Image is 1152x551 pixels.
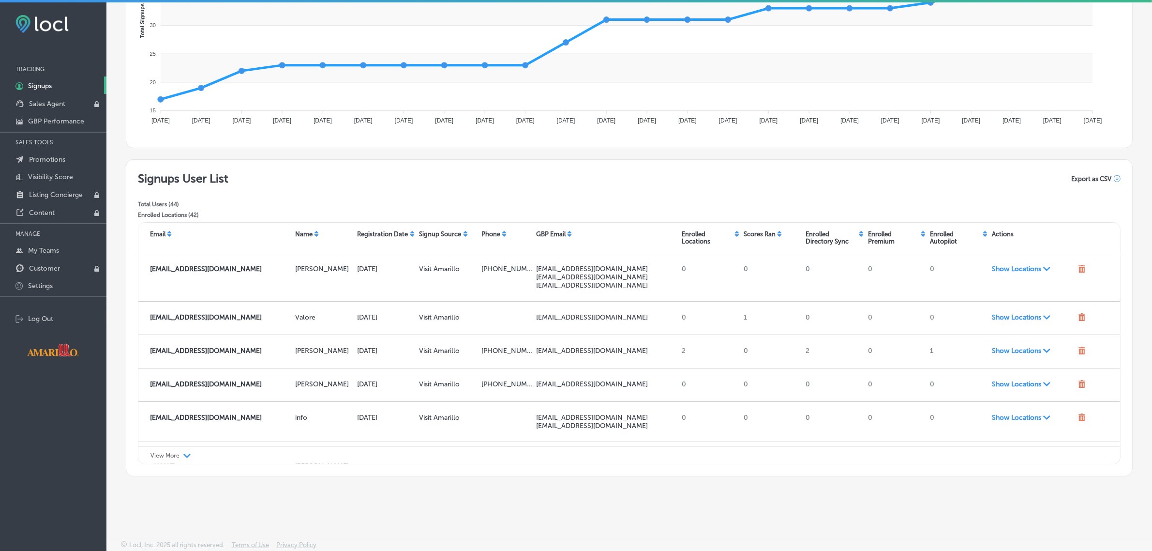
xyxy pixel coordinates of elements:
[295,380,353,388] p: Angela Workman
[802,376,864,394] div: 0
[864,261,926,293] div: 0
[881,117,899,124] tspan: [DATE]
[740,261,802,293] div: 0
[840,117,859,124] tspan: [DATE]
[139,3,145,38] text: Total Signups
[419,230,462,238] p: Signup Source
[150,22,156,28] tspan: 30
[138,201,228,208] p: Total Users ( 44 )
[19,337,87,364] img: Visit Amarillo
[740,376,802,394] div: 0
[481,380,533,388] p: [PHONE_NUMBER]
[358,313,416,321] p: [DATE]
[29,155,65,164] p: Promotions
[273,117,291,124] tspan: [DATE]
[150,313,291,321] p: valoreamarillo@gmail.com
[922,117,940,124] tspan: [DATE]
[151,117,170,124] tspan: [DATE]
[192,117,210,124] tspan: [DATE]
[150,107,156,113] tspan: 15
[802,309,864,327] div: 0
[682,230,733,245] p: Enrolled Locations
[536,380,677,388] p: angelakbullard@gmail.com
[150,313,262,321] strong: [EMAIL_ADDRESS][DOMAIN_NAME]
[395,117,413,124] tspan: [DATE]
[802,410,864,434] div: 0
[597,117,615,124] tspan: [DATE]
[926,376,988,394] div: 0
[358,347,416,355] p: [DATE]
[678,261,740,293] div: 0
[806,230,857,245] p: Enrolled Directory Sync
[678,376,740,394] div: 0
[744,230,776,238] p: Scores Ran
[926,343,988,360] div: 1
[992,313,1074,321] span: Show Locations
[150,452,180,459] p: View More
[1043,117,1062,124] tspan: [DATE]
[28,282,53,290] p: Settings
[926,410,988,434] div: 0
[864,309,926,327] div: 0
[233,117,251,124] tspan: [DATE]
[481,230,500,238] p: Phone
[962,117,980,124] tspan: [DATE]
[476,117,494,124] tspan: [DATE]
[419,413,478,422] p: Visit Amarillo
[419,380,478,388] p: Visit Amarillo
[802,261,864,293] div: 0
[129,541,224,549] p: Locl, Inc. 2025 all rights reserved.
[150,51,156,57] tspan: 25
[150,265,291,273] p: blancamschaffer@gmail.com
[150,79,156,85] tspan: 20
[1078,347,1086,356] span: Remove user from your referral organization.
[138,171,228,185] h2: Signups User List
[864,376,926,394] div: 0
[719,117,737,124] tspan: [DATE]
[992,230,1014,238] p: Actions
[295,313,353,321] p: Valore
[802,343,864,360] div: 2
[150,230,165,238] p: Email
[435,117,453,124] tspan: [DATE]
[29,100,65,108] p: Sales Agent
[760,117,778,124] tspan: [DATE]
[992,347,1074,355] span: Show Locations
[1002,117,1021,124] tspan: [DATE]
[1084,117,1102,124] tspan: [DATE]
[557,117,575,124] tspan: [DATE]
[28,173,73,181] p: Visibility Score
[354,117,373,124] tspan: [DATE]
[992,413,1074,422] span: Show Locations
[29,209,55,217] p: Content
[638,117,656,124] tspan: [DATE]
[926,309,988,327] div: 0
[992,380,1074,388] span: Show Locations
[1078,413,1086,423] span: Remove user from your referral organization.
[536,230,566,238] p: GBP Email
[481,347,533,355] p: [PHONE_NUMBER]
[150,265,262,273] strong: [EMAIL_ADDRESS][DOMAIN_NAME]
[930,230,981,245] p: Enrolled Autopilot
[864,343,926,360] div: 0
[536,422,677,430] p: amguthrie20@gmail.com
[536,281,677,290] p: blairschaffer@gmail.com
[358,230,408,238] p: Registration Date
[358,413,416,422] p: [DATE]
[740,343,802,360] div: 0
[536,347,677,355] p: office@xstayproperties.com
[150,413,262,422] strong: [EMAIL_ADDRESS][DOMAIN_NAME]
[1078,313,1086,323] span: Remove user from your referral organization.
[536,313,677,321] p: valoreamarillo@gmail.com
[29,264,60,273] p: Customer
[536,265,677,273] p: jerichoon66@gmail.com
[419,347,478,355] p: Visit Amarillo
[1071,175,1111,183] span: Export as CSV
[678,343,740,360] div: 2
[314,117,332,124] tspan: [DATE]
[868,230,919,245] p: Enrolled Premium
[740,309,802,327] div: 1
[358,265,416,273] p: [DATE]
[150,347,262,355] strong: [EMAIL_ADDRESS][DOMAIN_NAME]
[295,265,353,273] p: Blanca Schaffer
